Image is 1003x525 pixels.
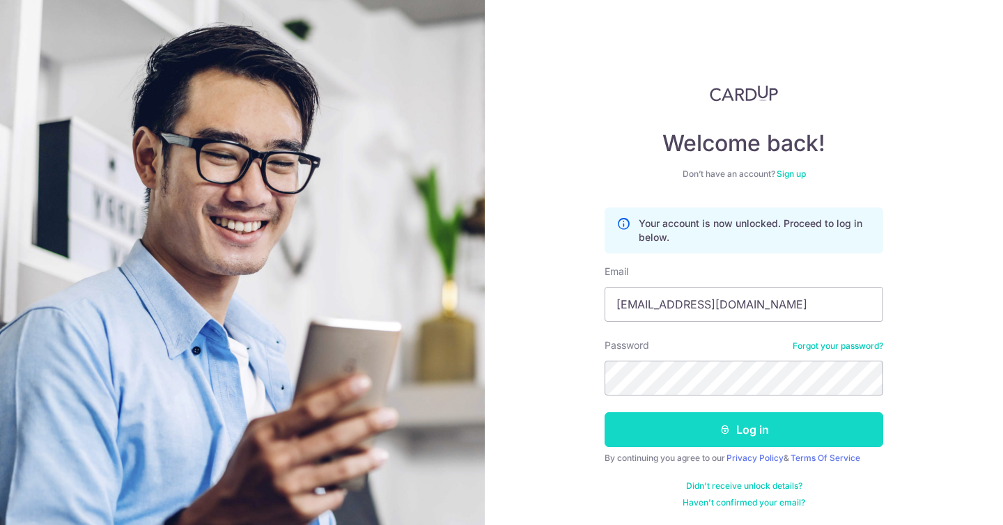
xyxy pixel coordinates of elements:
h4: Welcome back! [605,130,883,157]
a: Privacy Policy [726,453,784,463]
a: Terms Of Service [791,453,860,463]
img: CardUp Logo [710,85,778,102]
div: Don’t have an account? [605,169,883,180]
a: Forgot your password? [793,340,883,352]
p: Your account is now unlocked. Proceed to log in below. [639,217,871,244]
a: Sign up [777,169,806,179]
label: Password [605,338,649,352]
button: Log in [605,412,883,447]
a: Didn't receive unlock details? [686,480,802,492]
input: Enter your Email [605,287,883,322]
a: Haven't confirmed your email? [683,497,805,508]
label: Email [605,265,628,279]
div: By continuing you agree to our & [605,453,883,464]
